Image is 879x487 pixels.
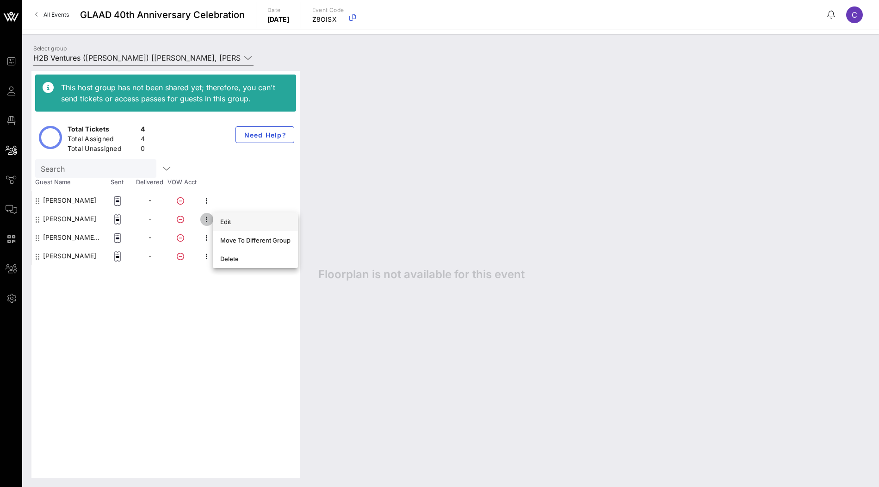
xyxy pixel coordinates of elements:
[43,11,69,18] span: All Events
[235,126,294,143] button: Need Help?
[68,144,137,156] div: Total Unassigned
[141,144,145,156] div: 0
[149,196,151,204] span: -
[141,134,145,146] div: 4
[846,6,863,23] div: C
[133,178,166,187] span: Delivered
[318,268,525,281] span: Floorplan is not available for this event
[220,255,291,262] div: Delete
[43,228,101,247] div: Joshua Zeke Thomas
[30,7,74,22] a: All Events
[31,178,101,187] span: Guest Name
[166,178,198,187] span: VOW Acct
[220,237,291,244] div: Move To Different Group
[852,10,857,19] span: C
[68,125,137,136] div: Total Tickets
[101,178,133,187] span: Sent
[149,233,151,241] span: -
[149,215,151,223] span: -
[243,131,286,139] span: Need Help?
[220,218,291,225] div: Edit
[68,134,137,146] div: Total Assigned
[43,247,96,265] div: Pablo Kyriakis
[33,45,67,52] label: Select group
[80,8,245,22] span: GLAAD 40th Anniversary Celebration
[43,191,96,210] div: Brian Grossman
[141,125,145,136] div: 4
[267,6,290,15] p: Date
[267,15,290,24] p: [DATE]
[312,15,344,24] p: Z8OISX
[43,210,96,228] div: Cassidy Jorgensen
[312,6,344,15] p: Event Code
[61,82,289,104] div: This host group has not been shared yet; therefore, you can't send tickets or access passes for g...
[149,252,151,260] span: -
